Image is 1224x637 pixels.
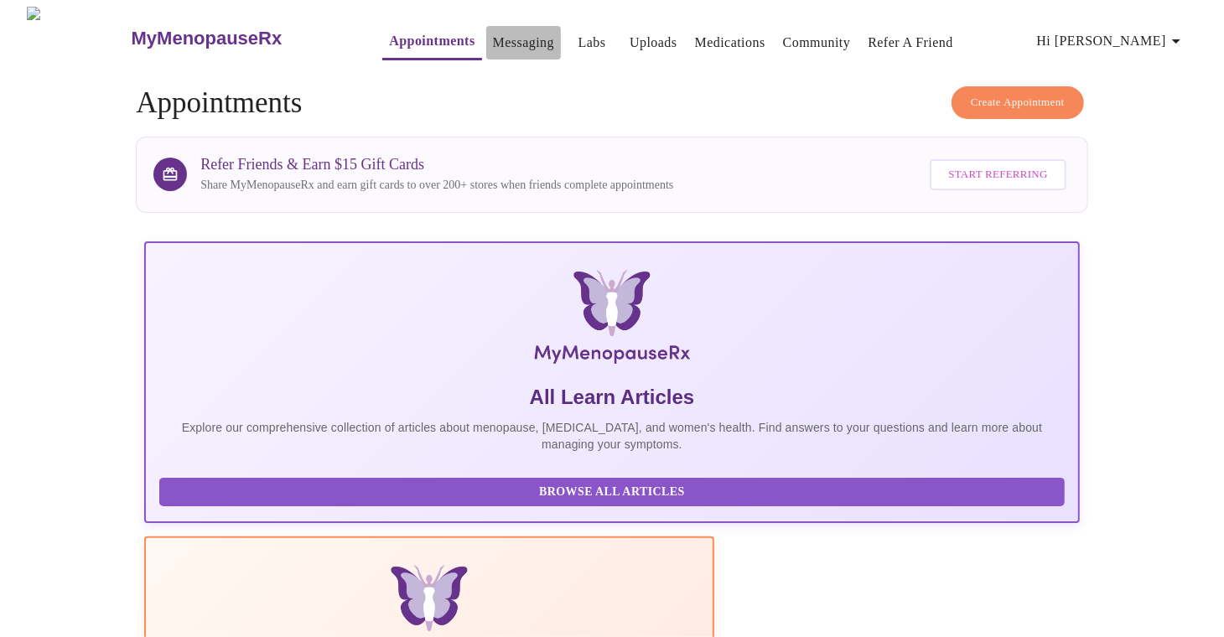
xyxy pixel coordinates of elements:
[159,478,1065,507] button: Browse All Articles
[176,482,1048,503] span: Browse All Articles
[382,24,481,60] button: Appointments
[27,7,129,70] img: MyMenopauseRx Logo
[948,165,1047,184] span: Start Referring
[868,31,953,54] a: Refer a Friend
[493,31,554,54] a: Messaging
[952,86,1084,119] button: Create Appointment
[776,26,858,60] button: Community
[159,419,1065,453] p: Explore our comprehensive collection of articles about menopause, [MEDICAL_DATA], and women's hea...
[695,31,765,54] a: Medications
[861,26,960,60] button: Refer a Friend
[783,31,851,54] a: Community
[1037,29,1186,53] span: Hi [PERSON_NAME]
[623,26,684,60] button: Uploads
[688,26,772,60] button: Medications
[578,31,606,54] a: Labs
[132,28,283,49] h3: MyMenopauseRx
[389,29,475,53] a: Appointments
[926,151,1070,199] a: Start Referring
[200,177,673,194] p: Share MyMenopauseRx and earn gift cards to over 200+ stores when friends complete appointments
[486,26,561,60] button: Messaging
[159,384,1065,411] h5: All Learn Articles
[129,9,349,68] a: MyMenopauseRx
[630,31,677,54] a: Uploads
[300,270,925,370] img: MyMenopauseRx Logo
[971,93,1065,112] span: Create Appointment
[1030,24,1193,58] button: Hi [PERSON_NAME]
[159,484,1069,498] a: Browse All Articles
[200,156,673,173] h3: Refer Friends & Earn $15 Gift Cards
[565,26,619,60] button: Labs
[930,159,1066,190] button: Start Referring
[136,86,1088,120] h4: Appointments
